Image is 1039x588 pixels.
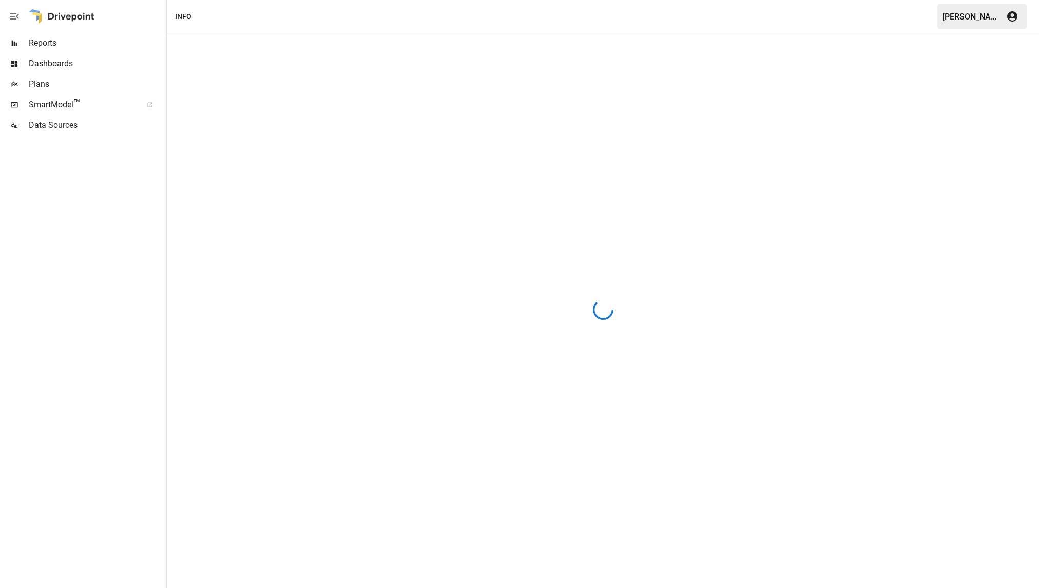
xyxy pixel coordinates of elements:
span: ™ [73,97,81,110]
div: [PERSON_NAME] [942,12,1000,22]
span: Dashboards [29,58,164,70]
span: Reports [29,37,164,49]
span: SmartModel [29,99,136,111]
span: Data Sources [29,119,164,131]
span: Plans [29,78,164,90]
